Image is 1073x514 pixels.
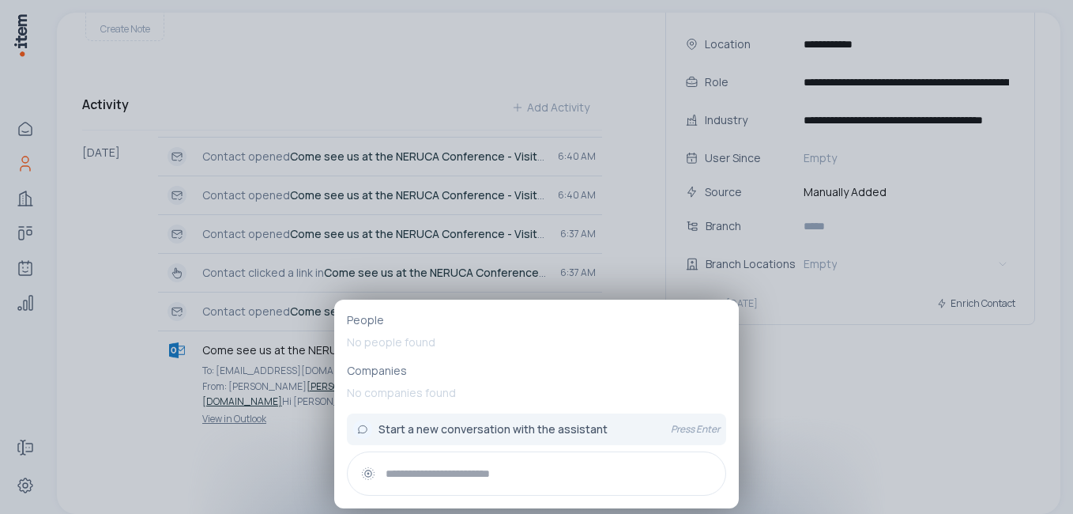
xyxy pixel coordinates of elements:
p: People [347,312,726,328]
p: No companies found [347,379,726,407]
p: No people found [347,328,726,357]
button: Start a new conversation with the assistantPress Enter [347,414,726,445]
div: PeopleNo people foundCompaniesNo companies foundStart a new conversation with the assistantPress ... [334,300,739,508]
p: Companies [347,363,726,379]
p: Press Enter [671,423,720,436]
span: Start a new conversation with the assistant [378,421,608,437]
